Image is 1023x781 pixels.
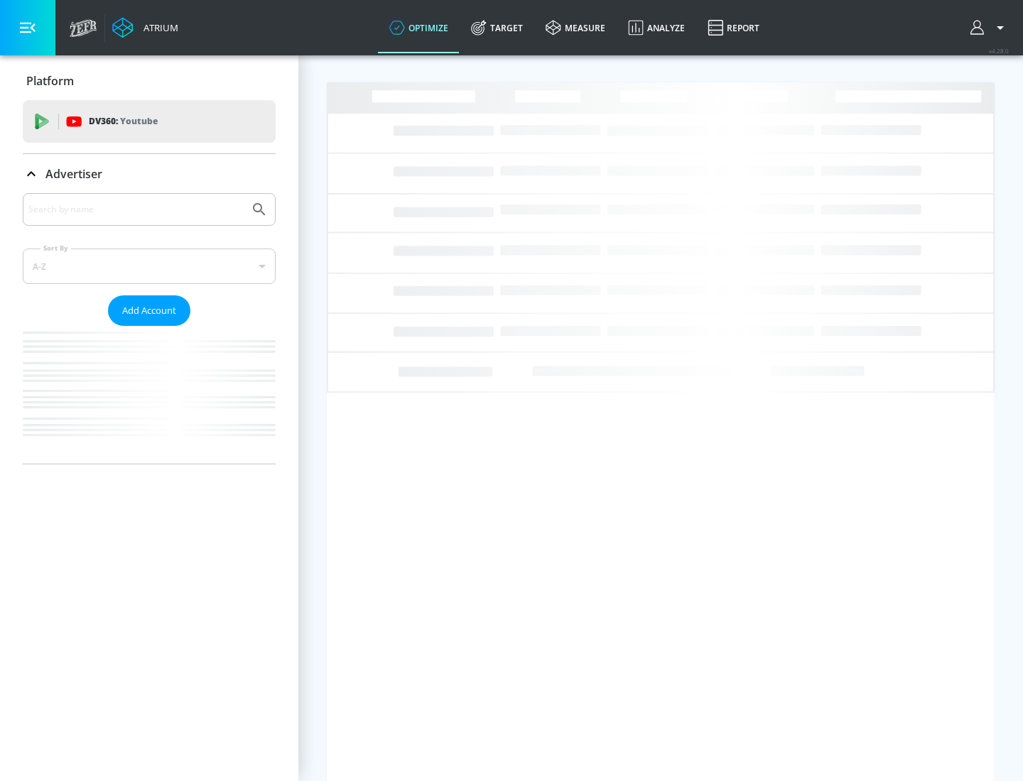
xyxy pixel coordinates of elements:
div: A-Z [23,248,276,284]
input: Search by name [28,200,244,219]
a: Analyze [617,2,696,53]
a: measure [534,2,617,53]
nav: list of Advertiser [23,326,276,464]
span: Add Account [122,302,176,319]
span: v 4.28.0 [989,47,1009,55]
div: Advertiser [23,193,276,464]
a: optimize [378,2,460,53]
div: DV360: Youtube [23,100,276,143]
p: Youtube [120,114,158,129]
div: Advertiser [23,154,276,194]
div: Platform [23,61,276,101]
a: Target [460,2,534,53]
a: Atrium [112,17,178,38]
p: DV360: [89,114,158,129]
div: Atrium [138,21,178,34]
p: Advertiser [45,166,102,182]
label: Sort By [40,244,71,253]
button: Add Account [108,295,190,326]
a: Report [696,2,771,53]
p: Platform [26,73,74,89]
